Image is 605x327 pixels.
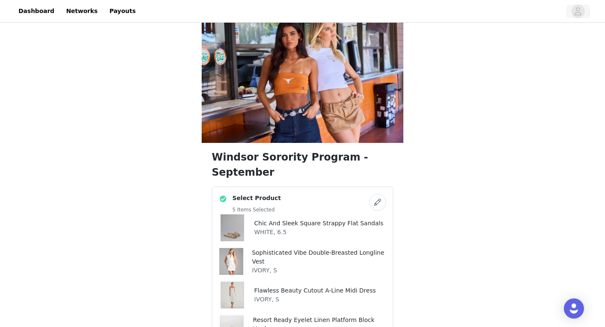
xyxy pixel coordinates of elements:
[252,248,386,266] h4: Sophisticated Vibe Double-Breasted Longline Vest
[564,298,584,319] div: Open Intercom Messenger
[574,5,582,18] div: avatar
[212,150,393,180] h1: Windsor Sorority Program - September
[252,266,386,275] p: IVORY, S
[219,248,243,275] img: Sophisticated Vibe Double-Breasted Longline Vest
[221,282,245,309] img: Flawless Beauty Cutout A-Line Midi Dress
[254,295,376,304] p: IVORY, S
[254,228,383,237] p: WHITE, 6.5
[254,286,376,295] h4: Flawless Beauty Cutout A-Line Midi Dress
[221,214,245,241] img: Chic And Sleek Square Strappy Flat Sandals
[61,2,103,21] a: Networks
[254,219,383,228] h4: Chic And Sleek Square Strappy Flat Sandals
[104,2,141,21] a: Payouts
[232,194,281,203] h4: Select Product
[232,206,281,214] h5: 5 Items Selected
[202,8,403,143] img: campaign image
[13,2,59,21] a: Dashboard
